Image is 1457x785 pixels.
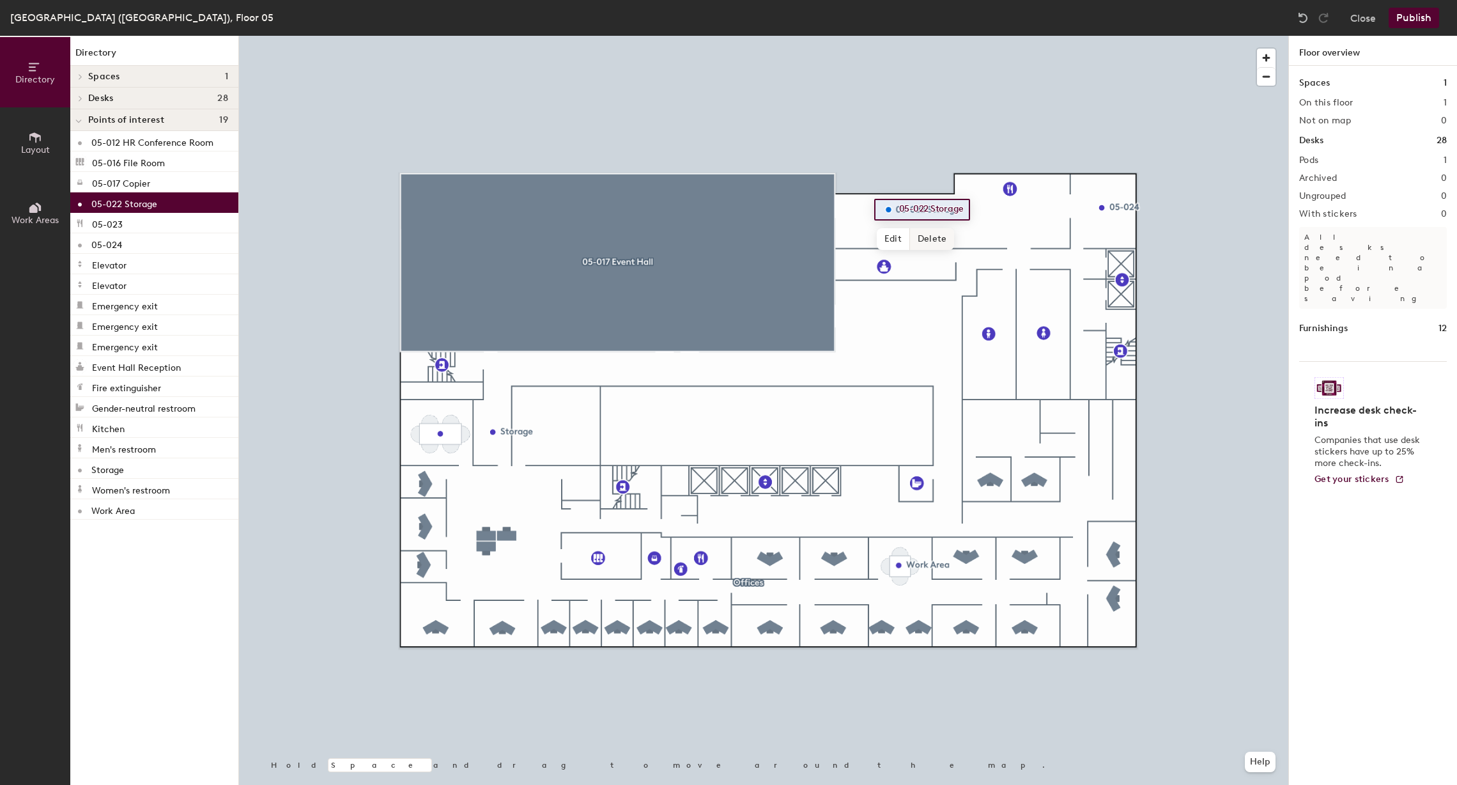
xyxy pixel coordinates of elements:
[1299,155,1318,166] h2: Pods
[217,93,228,104] span: 28
[21,144,50,155] span: Layout
[1299,173,1337,183] h2: Archived
[1437,134,1447,148] h1: 28
[1441,209,1447,219] h2: 0
[92,379,161,394] p: Fire extinguisher
[1314,435,1424,469] p: Companies that use desk stickers have up to 25% more check-ins.
[92,420,125,435] p: Kitchen
[1297,12,1309,24] img: Undo
[1289,36,1457,66] h1: Floor overview
[92,400,196,414] p: Gender-neutral restroom
[92,359,181,373] p: Event Hall Reception
[1317,12,1330,24] img: Redo
[92,154,165,169] p: 05-016 File Room
[1389,8,1439,28] button: Publish
[1299,134,1323,148] h1: Desks
[92,256,127,271] p: Elevator
[91,134,213,148] p: 05-012 HR Conference Room
[92,277,127,291] p: Elevator
[92,175,150,189] p: 05-017 Copier
[91,236,122,251] p: 05-024
[12,215,59,226] span: Work Areas
[1444,98,1447,108] h2: 1
[910,228,955,250] span: Delete
[1299,98,1353,108] h2: On this floor
[1299,116,1351,126] h2: Not on map
[92,481,170,496] p: Women's restroom
[15,74,55,85] span: Directory
[91,461,124,476] p: Storage
[1245,752,1276,772] button: Help
[1350,8,1376,28] button: Close
[92,215,123,230] p: 05-023
[1299,322,1348,336] h1: Furnishings
[92,297,158,312] p: Emergency exit
[1441,116,1447,126] h2: 0
[92,440,156,455] p: Men's restroom
[92,318,158,332] p: Emergency exit
[91,195,157,210] p: 05-022 Storage
[10,10,274,26] div: [GEOGRAPHIC_DATA] ([GEOGRAPHIC_DATA]), Floor 05
[70,46,238,66] h1: Directory
[219,115,228,125] span: 19
[1444,76,1447,90] h1: 1
[1444,155,1447,166] h2: 1
[1314,377,1344,399] img: Sticker logo
[1314,404,1424,430] h4: Increase desk check-ins
[1441,173,1447,183] h2: 0
[1299,76,1330,90] h1: Spaces
[877,228,910,250] span: Edit
[1441,191,1447,201] h2: 0
[88,72,120,82] span: Spaces
[1314,474,1389,485] span: Get your stickers
[1299,227,1447,309] p: All desks need to be in a pod before saving
[91,502,135,517] p: Work Area
[225,72,228,82] span: 1
[1438,322,1447,336] h1: 12
[92,338,158,353] p: Emergency exit
[1299,191,1346,201] h2: Ungrouped
[1299,209,1357,219] h2: With stickers
[88,93,113,104] span: Desks
[88,115,164,125] span: Points of interest
[1314,474,1405,485] a: Get your stickers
